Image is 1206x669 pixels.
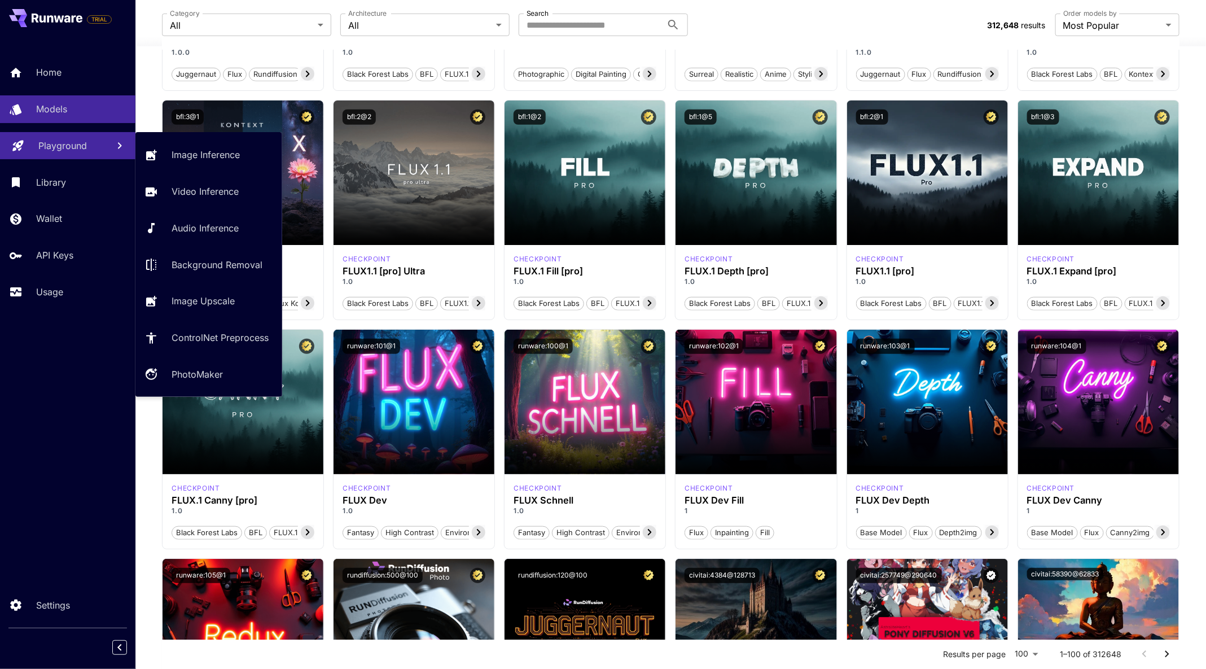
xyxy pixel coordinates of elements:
[514,277,656,287] p: 1.0
[1125,69,1160,80] span: Kontext
[685,69,718,80] span: Surreal
[172,483,220,493] div: fluxpro
[856,483,904,493] div: FLUX.1 D
[1027,483,1075,493] p: checkpoint
[514,495,656,506] div: FLUX Schnell
[36,285,63,299] p: Usage
[135,215,282,242] a: Audio Inference
[1028,527,1077,539] span: Base model
[856,110,888,125] button: bfl:2@1
[121,637,135,658] div: Collapse sidebar
[641,568,656,583] button: Certified Model – Vetted for best performance and includes a commercial license.
[172,148,240,161] p: Image Inference
[1027,277,1170,287] p: 1.0
[514,568,592,583] button: rundiffusion:120@100
[685,254,733,264] div: fluxpro
[634,69,676,80] span: Cinematic
[36,212,62,225] p: Wallet
[343,527,378,539] span: Fantasy
[857,69,905,80] span: juggernaut
[813,110,828,125] button: Certified Model – Vetted for best performance and includes a commercial license.
[856,483,904,493] p: checkpoint
[857,298,926,309] span: Black Forest Labs
[87,15,111,24] span: TRIAL
[348,19,492,32] span: All
[794,69,829,80] span: Stylized
[1027,339,1086,354] button: runware:104@1
[135,178,282,205] a: Video Inference
[685,254,733,264] p: checkpoint
[172,185,239,198] p: Video Inference
[223,69,246,80] span: flux
[612,527,664,539] span: Environment
[172,47,314,58] p: 1.0.0
[135,361,282,388] a: PhotoMaker
[299,568,314,583] button: Certified Model – Vetted for best performance and includes a commercial license.
[685,110,717,125] button: bfl:1@5
[1155,339,1170,354] button: Certified Model – Vetted for best performance and includes a commercial license.
[856,568,942,583] button: civitai:257749@290640
[172,110,204,125] button: bfl:3@1
[856,339,915,354] button: runware:103@1
[514,339,573,354] button: runware:100@1
[172,258,262,272] p: Background Removal
[38,139,87,152] p: Playground
[813,339,828,354] button: Certified Model – Vetted for best performance and includes a commercial license.
[343,47,485,58] p: 1.0
[856,495,999,506] h3: FLUX Dev Depth
[685,495,827,506] h3: FLUX Dev Fill
[1027,506,1170,516] p: 1
[343,483,391,493] div: FLUX.1 D
[348,8,387,18] label: Architecture
[1027,254,1075,264] div: fluxpro
[441,527,493,539] span: Environment
[1081,527,1103,539] span: Flux
[245,527,266,539] span: BFL
[934,69,986,80] span: rundiffusion
[1027,483,1075,493] div: FLUX.1 D
[685,339,743,354] button: runware:102@1
[135,251,282,278] a: Background Removal
[343,339,400,354] button: runware:101@1
[1028,69,1097,80] span: Black Forest Labs
[527,8,549,18] label: Search
[36,248,73,262] p: API Keys
[552,527,609,539] span: High Contrast
[112,640,127,655] button: Collapse sidebar
[685,483,733,493] p: checkpoint
[514,266,656,277] h3: FLUX.1 Fill [pro]
[1027,495,1170,506] h3: FLUX Dev Canny
[343,298,413,309] span: Black Forest Labs
[172,568,230,583] button: runware:105@1
[343,266,485,277] h3: FLUX1.1 [pro] Ultra
[761,69,791,80] span: Anime
[170,8,200,18] label: Category
[381,527,438,539] span: High Contrast
[936,527,981,539] span: depth2img
[1027,568,1104,580] button: civitai:58390@62833
[1011,646,1042,662] div: 100
[441,298,514,309] span: FLUX1.1 [pro] Ultra
[343,483,391,493] p: checkpoint
[984,339,999,354] button: Certified Model – Vetted for best performance and includes a commercial license.
[514,69,568,80] span: Photographic
[172,483,220,493] p: checkpoint
[1028,298,1097,309] span: Black Forest Labs
[783,298,857,309] span: FLUX.1 Depth [pro]
[1155,110,1170,125] button: Certified Model – Vetted for best performance and includes a commercial license.
[36,102,67,116] p: Models
[685,266,827,277] div: FLUX.1 Depth [pro]
[514,483,562,493] p: checkpoint
[685,483,733,493] div: FLUX.1 D
[343,568,423,583] button: rundiffusion:500@100
[470,568,485,583] button: Certified Model – Vetted for best performance and includes a commercial license.
[856,254,904,264] p: checkpoint
[987,20,1019,30] span: 312,648
[172,527,242,539] span: Black Forest Labs
[856,254,904,264] div: fluxpro
[172,331,269,344] p: ControlNet Preprocess
[36,598,70,612] p: Settings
